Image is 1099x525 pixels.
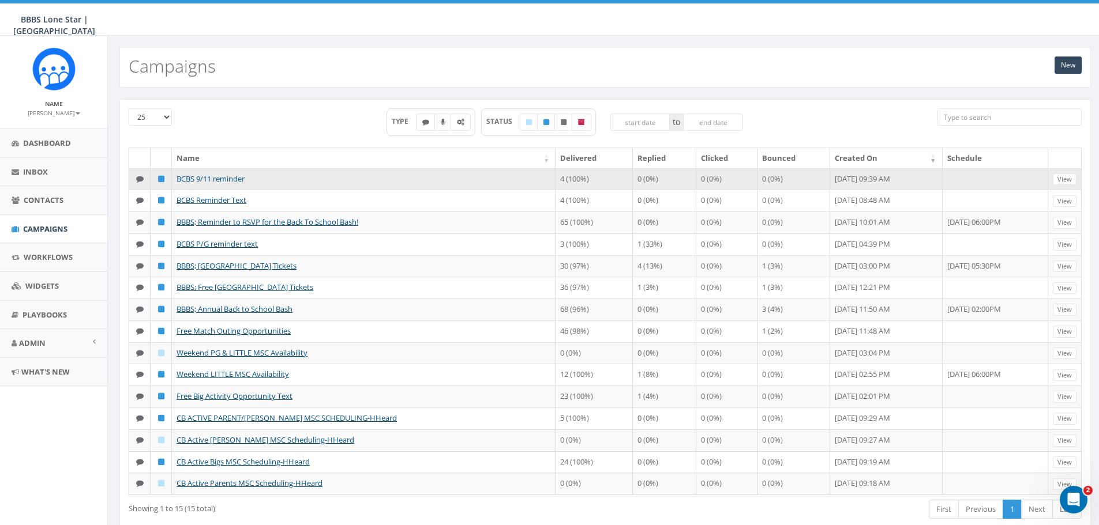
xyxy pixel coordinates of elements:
label: Published [537,114,556,131]
th: Clicked [696,148,758,168]
td: 1 (3%) [633,277,696,299]
iframe: Intercom live chat [1060,486,1087,513]
td: [DATE] 09:27 AM [830,429,943,451]
td: [DATE] 02:01 PM [830,386,943,407]
td: 0 (0%) [696,255,758,277]
td: 0 (0%) [633,429,696,451]
a: BCBS P/G reminder text [177,239,258,249]
a: View [1053,413,1077,425]
td: 1 (3%) [757,255,830,277]
i: Published [158,218,164,226]
td: 0 (0%) [633,299,696,320]
a: View [1053,478,1077,490]
td: 0 (0%) [757,473,830,494]
td: [DATE] 11:50 AM [830,299,943,320]
a: View [1053,173,1077,186]
td: 3 (100%) [556,233,632,255]
i: Text SMS [136,305,144,313]
a: View [1053,239,1077,251]
a: View [1053,304,1077,316]
td: 0 (0%) [696,429,758,451]
label: Draft [520,114,538,131]
i: Published [158,262,164,270]
a: Next [1021,500,1053,519]
a: BBBS; Reminder to RSVP for the Back To School Bash! [177,217,358,227]
td: 0 (0%) [696,473,758,494]
td: 36 (97%) [556,277,632,299]
td: 0 (0%) [633,407,696,429]
i: Text SMS [136,392,144,400]
td: [DATE] 12:21 PM [830,277,943,299]
a: BCBS 9/11 reminder [177,173,245,184]
td: [DATE] 06:00PM [943,211,1048,233]
i: Published [158,392,164,400]
td: 1 (33%) [633,233,696,255]
i: Published [158,371,164,378]
label: Archived [572,114,591,131]
td: 0 (0%) [696,342,758,364]
span: Admin [19,338,46,348]
td: 24 (100%) [556,451,632,473]
i: Text SMS [136,371,144,378]
i: Text SMS [136,284,144,291]
td: 3 (4%) [757,299,830,320]
td: [DATE] 10:01 AM [830,211,943,233]
span: Contacts [24,195,63,205]
span: Widgets [25,281,59,291]
input: start date [610,114,670,131]
td: [DATE] 11:48 AM [830,320,943,342]
i: Text SMS [136,414,144,422]
td: 0 (0%) [696,211,758,233]
a: View [1053,369,1077,382]
td: 0 (0%) [757,190,830,211]
td: 0 (0%) [633,342,696,364]
th: Schedule [943,148,1048,168]
label: Text SMS [416,114,436,131]
td: [DATE] 09:18 AM [830,473,943,494]
td: 0 (0%) [556,473,632,494]
i: Automated Message [457,119,464,126]
td: 0 (0%) [633,211,696,233]
a: BBBS; [GEOGRAPHIC_DATA] Tickets [177,260,297,271]
td: 0 (0%) [696,190,758,211]
td: 0 (0%) [696,364,758,386]
td: 4 (100%) [556,190,632,211]
td: 0 (0%) [696,386,758,407]
div: Showing 1 to 15 (15 total) [129,498,516,514]
th: Created On: activate to sort column ascending [830,148,943,168]
td: 0 (0%) [696,233,758,255]
td: [DATE] 02:55 PM [830,364,943,386]
i: Text SMS [136,479,144,487]
span: STATUS [486,116,520,126]
a: CB Active Parents MSC Scheduling-HHeard [177,478,322,488]
td: 0 (0%) [696,168,758,190]
i: Published [158,327,164,335]
td: 0 (0%) [633,168,696,190]
a: View [1053,326,1077,338]
i: Text SMS [422,119,429,126]
i: Published [158,175,164,183]
i: Published [158,414,164,422]
td: 4 (13%) [633,255,696,277]
th: Delivered [556,148,632,168]
a: CB Active Bigs MSC Scheduling-HHeard [177,456,310,467]
a: View [1053,435,1077,447]
td: [DATE] 09:29 AM [830,407,943,429]
span: TYPE [392,116,417,126]
th: Bounced [757,148,830,168]
td: 0 (0%) [757,407,830,429]
td: 0 (0%) [757,429,830,451]
i: Text SMS [136,262,144,270]
a: 1 [1003,500,1022,519]
span: 2 [1083,486,1093,495]
td: 0 (0%) [696,299,758,320]
i: Text SMS [136,327,144,335]
i: Draft [158,479,164,487]
td: [DATE] 04:39 PM [830,233,943,255]
th: Replied [633,148,696,168]
i: Text SMS [136,240,144,248]
a: CB ACTIVE PARENT/[PERSON_NAME] MSC SCHEDULING-HHeard [177,413,397,423]
span: Campaigns [23,224,67,234]
td: 1 (8%) [633,364,696,386]
td: 23 (100%) [556,386,632,407]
